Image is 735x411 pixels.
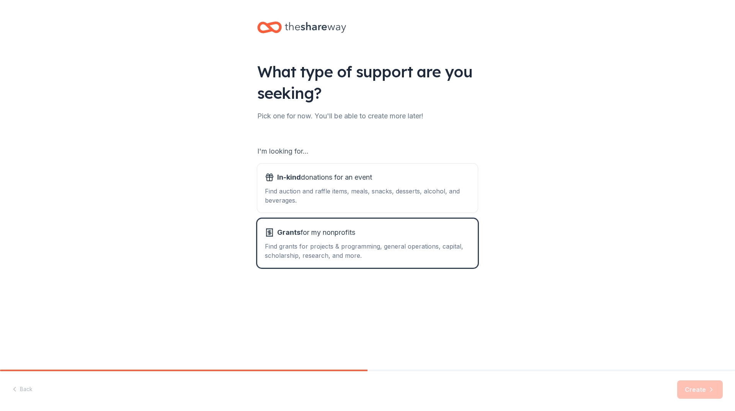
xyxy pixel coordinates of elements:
[257,110,478,122] div: Pick one for now. You'll be able to create more later!
[277,226,355,239] span: for my nonprofits
[257,61,478,104] div: What type of support are you seeking?
[257,164,478,213] button: In-kinddonations for an eventFind auction and raffle items, meals, snacks, desserts, alcohol, and...
[277,173,301,181] span: In-kind
[277,171,372,183] span: donations for an event
[257,145,478,157] div: I'm looking for...
[257,219,478,268] button: Grantsfor my nonprofitsFind grants for projects & programming, general operations, capital, schol...
[265,187,470,205] div: Find auction and raffle items, meals, snacks, desserts, alcohol, and beverages.
[277,228,301,236] span: Grants
[265,242,470,260] div: Find grants for projects & programming, general operations, capital, scholarship, research, and m...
